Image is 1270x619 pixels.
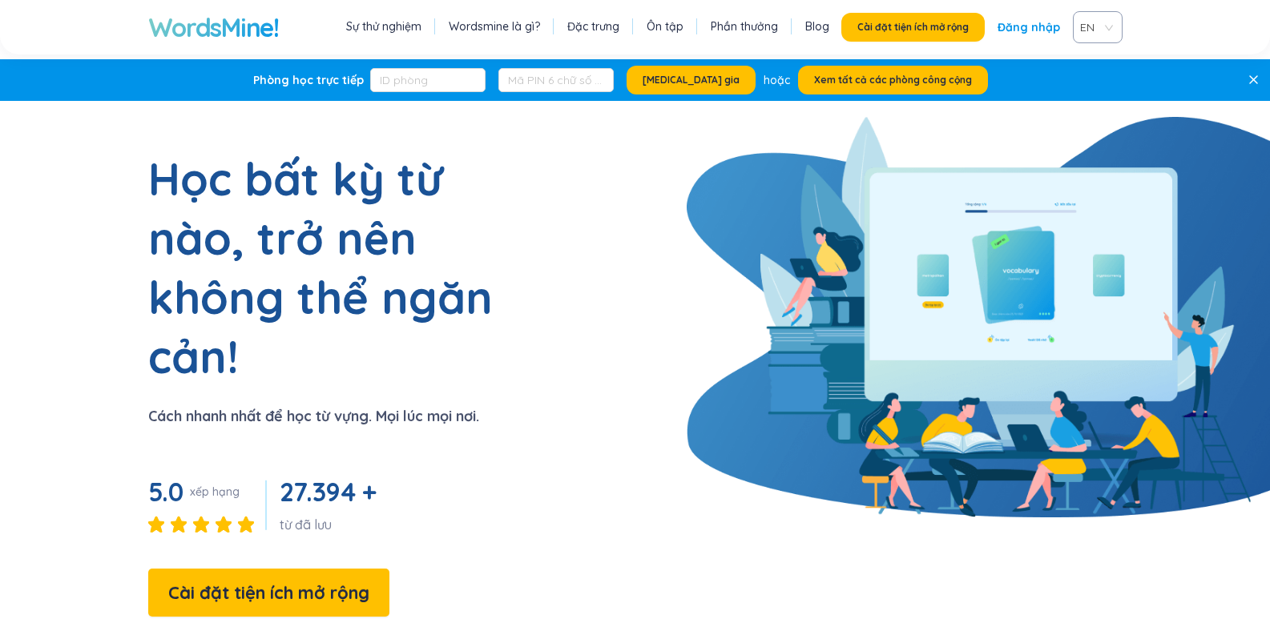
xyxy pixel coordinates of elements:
[148,569,389,617] button: Cài đặt tiện ích mở rộng
[148,11,279,43] a: WordsMine!
[567,19,619,34] font: Đặc trưng
[764,73,790,87] font: hoặc
[449,18,540,34] a: Wordsmine là gì?
[1080,20,1095,34] font: EN
[643,74,740,86] font: [MEDICAL_DATA] gia
[805,18,829,34] a: Blog
[346,18,421,34] a: Sự thử nghiệm
[168,581,369,604] font: Cài đặt tiện ích mở rộng
[711,19,778,34] font: Phần thưởng
[998,20,1060,34] font: Đăng nhập
[805,19,829,34] font: Blog
[148,476,183,508] font: 5.0
[647,18,683,34] a: Ôn tập
[449,19,540,34] font: Wordsmine là gì?
[567,18,619,34] a: Đặc trưng
[148,586,389,602] a: Cài đặt tiện ích mở rộng
[148,151,493,384] font: Học bất kỳ từ nào, trở nên không thể ngăn cản!
[798,66,988,94] button: Xem tất cả các phòng công cộng
[1080,15,1109,39] span: VIE
[627,66,756,94] button: [MEDICAL_DATA] gia
[280,517,332,533] font: từ đã lưu
[370,68,486,92] input: ID phòng
[148,407,479,425] font: Cách nhanh nhất để học từ vựng. Mọi lúc mọi nơi.
[711,18,778,34] a: Phần thưởng
[498,68,614,92] input: Mã PIN 6 chữ số (Tùy chọn)
[253,73,364,87] font: Phòng học trực tiếp
[857,21,969,33] font: Cài đặt tiện ích mở rộng
[280,476,377,508] span: 27.394 +
[346,19,421,34] font: Sự thử nghiệm
[647,19,683,34] font: Ôn tập
[998,13,1060,42] a: Đăng nhập
[841,13,985,42] button: Cài đặt tiện ích mở rộng
[190,484,240,499] font: xếp hạng
[814,74,972,86] font: Xem tất cả các phòng công cộng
